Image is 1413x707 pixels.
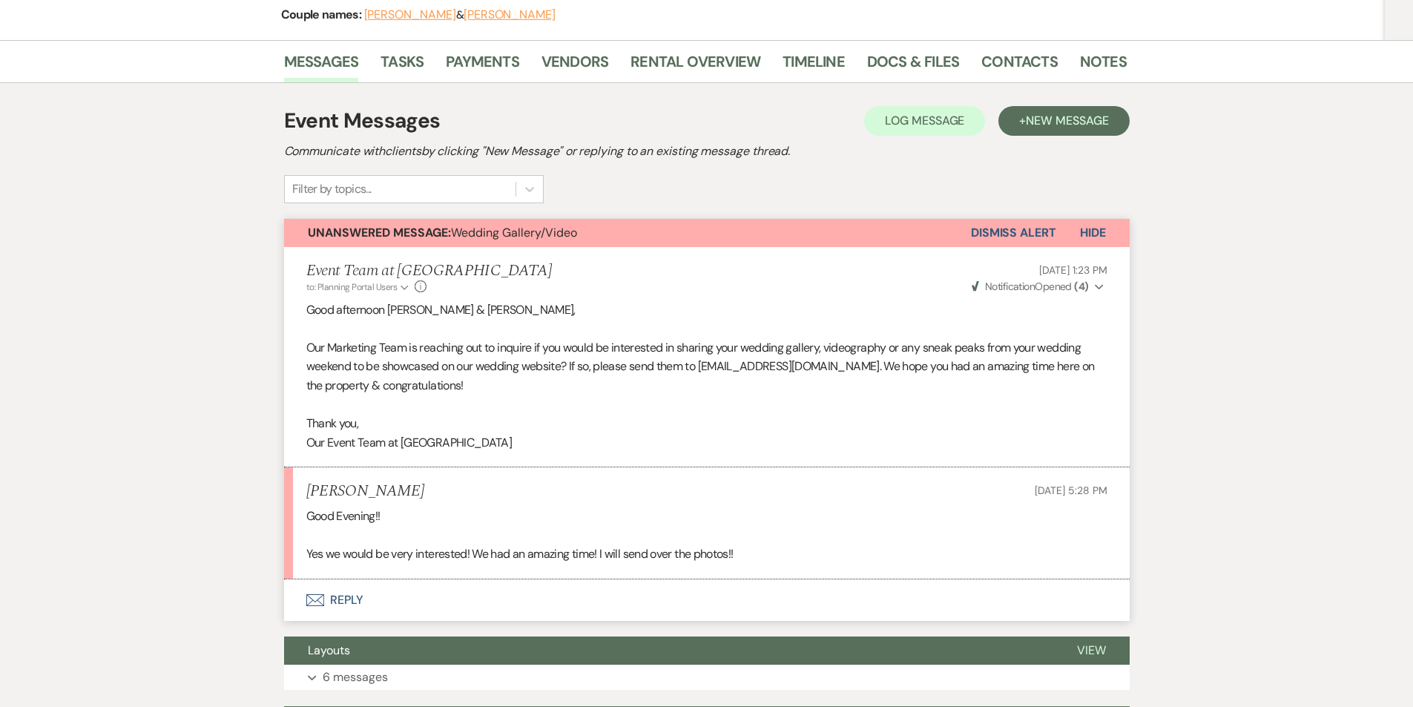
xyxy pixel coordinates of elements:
[306,433,1107,453] p: Our Event Team at [GEOGRAPHIC_DATA]
[541,50,608,82] a: Vendors
[306,482,424,501] h5: [PERSON_NAME]
[284,142,1130,160] h2: Communicate with clients by clicking "New Message" or replying to an existing message thread.
[1056,219,1130,247] button: Hide
[306,545,1107,564] p: Yes we would be very interested! We had an amazing time! I will send over the photos!!
[1077,642,1106,658] span: View
[284,105,441,137] h1: Event Messages
[381,50,424,82] a: Tasks
[1074,280,1088,293] strong: ( 4 )
[885,113,964,128] span: Log Message
[281,7,364,22] span: Couple names:
[998,106,1129,136] button: +New Message
[308,225,451,240] strong: Unanswered Message:
[306,507,1107,526] p: Good Evening!!
[446,50,519,82] a: Payments
[981,50,1058,82] a: Contacts
[630,50,760,82] a: Rental Overview
[464,9,556,21] button: [PERSON_NAME]
[783,50,845,82] a: Timeline
[306,414,1107,433] p: Thank you,
[284,50,359,82] a: Messages
[1053,637,1130,665] button: View
[364,9,456,21] button: [PERSON_NAME]
[308,225,577,240] span: Wedding Gallery/Video
[1035,484,1107,497] span: [DATE] 5:28 PM
[985,280,1035,293] span: Notification
[364,7,556,22] span: &
[323,668,388,687] p: 6 messages
[969,279,1107,295] button: NotificationOpened (4)
[306,281,398,293] span: to: Planning Portal Users
[284,219,971,247] button: Unanswered Message:Wedding Gallery/Video
[971,219,1056,247] button: Dismiss Alert
[1026,113,1108,128] span: New Message
[864,106,985,136] button: Log Message
[292,180,372,198] div: Filter by topics...
[308,642,350,658] span: Layouts
[284,665,1130,690] button: 6 messages
[972,280,1089,293] span: Opened
[1039,263,1107,277] span: [DATE] 1:23 PM
[284,579,1130,621] button: Reply
[1080,50,1127,82] a: Notes
[306,280,412,294] button: to: Planning Portal Users
[306,300,1107,320] p: Good afternoon [PERSON_NAME] & [PERSON_NAME],
[284,637,1053,665] button: Layouts
[306,262,553,280] h5: Event Team at [GEOGRAPHIC_DATA]
[867,50,959,82] a: Docs & Files
[306,338,1107,395] p: Our Marketing Team is reaching out to inquire if you would be interested in sharing your wedding ...
[1080,225,1106,240] span: Hide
